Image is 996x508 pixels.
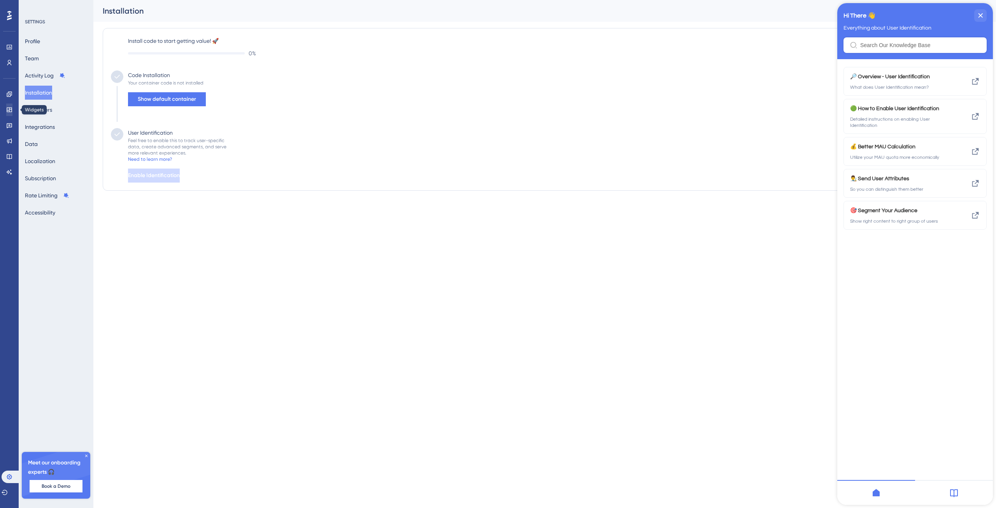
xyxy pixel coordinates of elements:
[25,69,65,83] button: Activity Log
[6,198,149,227] a: Segment Your Audience
[13,203,104,212] span: 🎯 Segment Your Audience
[25,188,69,202] button: Rate Limiting
[6,96,149,131] a: How to Enable User Identification
[13,171,104,180] span: 👨‍🎨 Send User Attributes
[128,92,206,106] button: Show default container
[13,215,117,221] span: Show right content to right group of users
[128,137,226,156] div: Feel free to enable this to track user-specific data, create advanced segments, and serve more re...
[13,69,104,78] span: 🔎 Overview - User Identification
[249,49,256,58] span: 0 %
[25,206,55,220] button: Accessibility
[13,203,117,221] div: Segment Your Audience
[128,70,170,80] div: Code Installation
[137,6,149,19] div: close resource center
[13,101,104,110] span: 🟢 How to Enable User Identification
[128,169,180,183] button: Enable Identification
[25,19,88,25] div: SETTINGS
[128,156,172,162] div: Need to learn more?
[25,34,40,48] button: Profile
[25,86,52,100] button: Installation
[13,81,117,88] span: What does User Identification mean?
[138,95,196,104] span: Show default container
[13,69,117,88] div: Overview - User Identification
[6,2,54,11] span: User Identification
[42,483,70,489] span: Book a Demo
[128,171,180,180] span: Enable Identification
[25,137,38,151] button: Data
[5,5,19,19] img: launcher-image-alternative-text
[25,171,56,185] button: Subscription
[6,134,149,163] a: Better MAU Calculation
[6,166,149,195] a: Send User Attributes
[30,480,82,492] button: Book a Demo
[25,154,55,168] button: Localization
[128,36,978,46] label: Install code to start getting value! 🚀
[13,183,117,190] span: So you can distinguish them better
[23,39,143,45] input: Search Our Knowledge Base
[13,139,117,158] div: Better MAU Calculation
[25,120,55,134] button: Integrations
[128,80,203,86] div: Your container code is not installed
[103,5,836,16] div: Installation
[2,2,21,21] button: Open AI Assistant Launcher
[13,151,117,158] span: Utilize your MAU quota more economically
[6,64,149,93] a: Overview - User Identification
[128,128,173,137] div: User Identification
[13,171,117,190] div: Send User Attributes
[13,139,104,148] span: 💰 Better MAU Calculation
[13,113,117,126] span: Detailed instructions on enabling User Identification
[13,101,117,126] div: How to Enable User Identification
[28,458,84,477] span: Meet our onboarding experts 🎧
[25,51,39,65] button: Team
[6,7,38,18] span: Hi There 👋
[25,103,52,117] button: Containers
[6,22,94,28] span: Everything about User Identification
